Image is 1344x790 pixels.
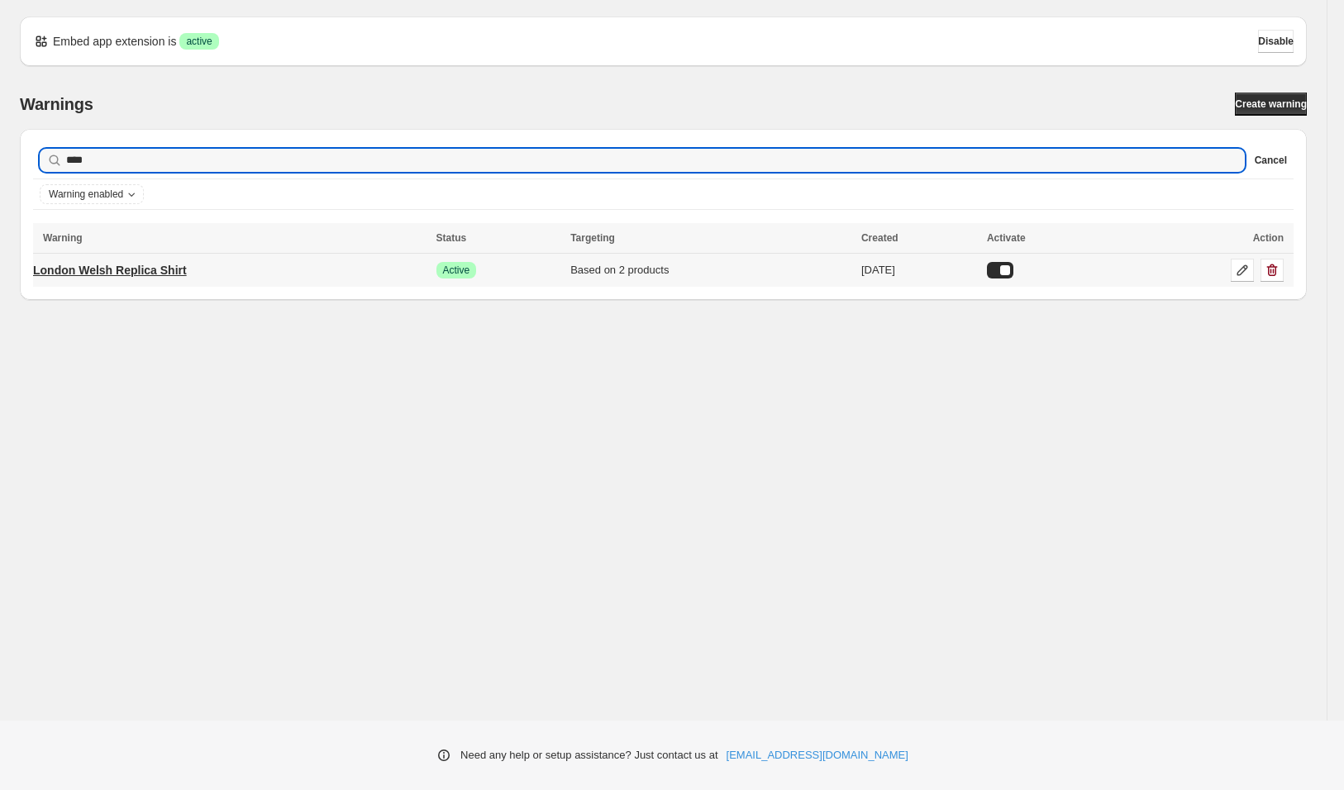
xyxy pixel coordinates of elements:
span: Status [436,232,467,244]
p: London Welsh Replica Shirt [33,262,187,278]
button: Cancel [1255,150,1287,170]
p: Embed app extension is [53,33,176,50]
span: active [186,35,212,48]
span: Created [861,232,898,244]
a: London Welsh Replica Shirt [33,257,187,283]
span: Targeting [570,232,615,244]
button: Disable [1258,30,1294,53]
span: Active [443,264,470,277]
div: Based on 2 products [570,262,851,278]
h2: Warnings [20,94,93,114]
span: Create warning [1235,98,1307,111]
span: Action [1253,232,1284,244]
span: Warning [43,232,83,244]
span: Disable [1258,35,1294,48]
button: Warning enabled [41,185,143,203]
a: Create warning [1235,93,1307,116]
span: Activate [987,232,1026,244]
div: [DATE] [861,262,977,278]
span: Warning enabled [49,188,123,201]
a: [EMAIL_ADDRESS][DOMAIN_NAME] [727,747,908,764]
span: Cancel [1255,154,1287,167]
